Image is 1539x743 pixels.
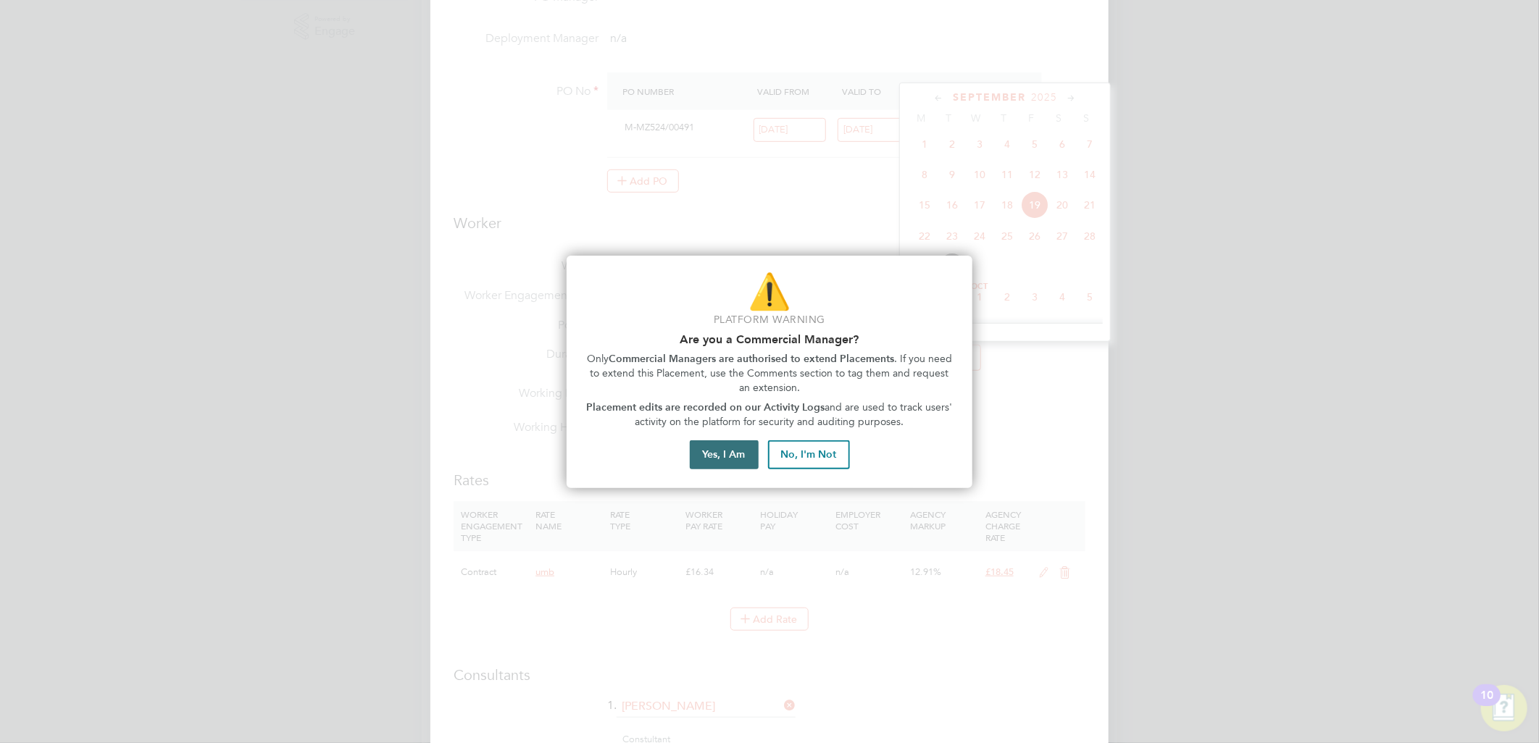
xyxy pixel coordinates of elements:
span: and are used to track users' activity on the platform for security and auditing purposes. [635,401,956,428]
span: Only [587,353,609,365]
strong: Commercial Managers are authorised to extend Placements [609,353,894,365]
button: Yes, I Am [690,440,759,469]
p: ⚠️ [584,267,955,316]
h2: Are you a Commercial Manager? [584,332,955,346]
div: Are you part of the Commercial Team? [567,256,972,489]
span: . If you need to extend this Placement, use the Comments section to tag them and request an exten... [591,353,956,393]
button: No, I'm Not [768,440,850,469]
p: Platform Warning [584,313,955,327]
strong: Placement edits are recorded on our Activity Logs [587,401,825,414]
